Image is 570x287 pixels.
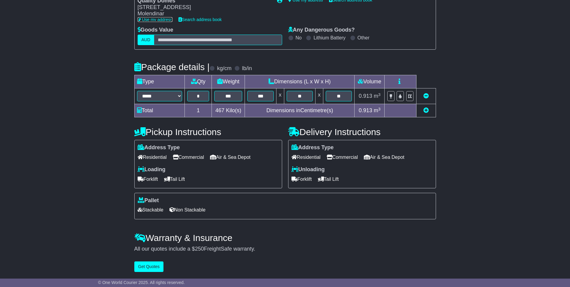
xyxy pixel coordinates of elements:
[245,104,355,117] td: Dimensions in Centimetre(s)
[359,93,372,99] span: 0.913
[134,75,185,88] td: Type
[296,35,302,41] label: No
[98,280,185,285] span: © One World Courier 2025. All rights reserved.
[212,104,245,117] td: Kilo(s)
[138,17,172,22] a: Use my address
[138,4,271,11] div: [STREET_ADDRESS]
[327,153,358,162] span: Commercial
[134,233,436,243] h4: Warranty & Insurance
[185,104,212,117] td: 1
[276,88,284,104] td: x
[134,104,185,117] td: Total
[242,65,252,72] label: lb/in
[138,153,167,162] span: Residential
[318,174,339,184] span: Tail Lift
[134,62,210,72] h4: Package details |
[359,107,372,113] span: 0.913
[291,153,321,162] span: Residential
[358,35,370,41] label: Other
[138,144,180,151] label: Address Type
[288,127,436,137] h4: Delivery Instructions
[423,107,429,113] a: Add new item
[245,75,355,88] td: Dimensions (L x W x H)
[374,107,381,113] span: m
[138,174,158,184] span: Forklift
[210,153,251,162] span: Air & Sea Depot
[138,35,154,45] label: AUD
[313,35,346,41] label: Lithium Battery
[169,205,206,214] span: Non Stackable
[355,75,385,88] td: Volume
[374,93,381,99] span: m
[178,17,222,22] a: Search address book
[364,153,404,162] span: Air & Sea Depot
[378,107,381,111] sup: 3
[185,75,212,88] td: Qty
[134,261,164,272] button: Get Quotes
[378,92,381,97] sup: 3
[215,107,224,113] span: 467
[138,11,271,17] div: Molendinar
[138,27,173,33] label: Goods Value
[291,166,325,173] label: Unloading
[195,246,204,252] span: 250
[291,144,334,151] label: Address Type
[173,153,204,162] span: Commercial
[291,174,312,184] span: Forklift
[138,197,159,204] label: Pallet
[217,65,231,72] label: kg/cm
[288,27,355,33] label: Any Dangerous Goods?
[423,93,429,99] a: Remove this item
[315,88,323,104] td: x
[164,174,185,184] span: Tail Lift
[134,127,282,137] h4: Pickup Instructions
[138,205,163,214] span: Stackable
[212,75,245,88] td: Weight
[138,166,166,173] label: Loading
[134,246,436,252] div: All our quotes include a $ FreightSafe warranty.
